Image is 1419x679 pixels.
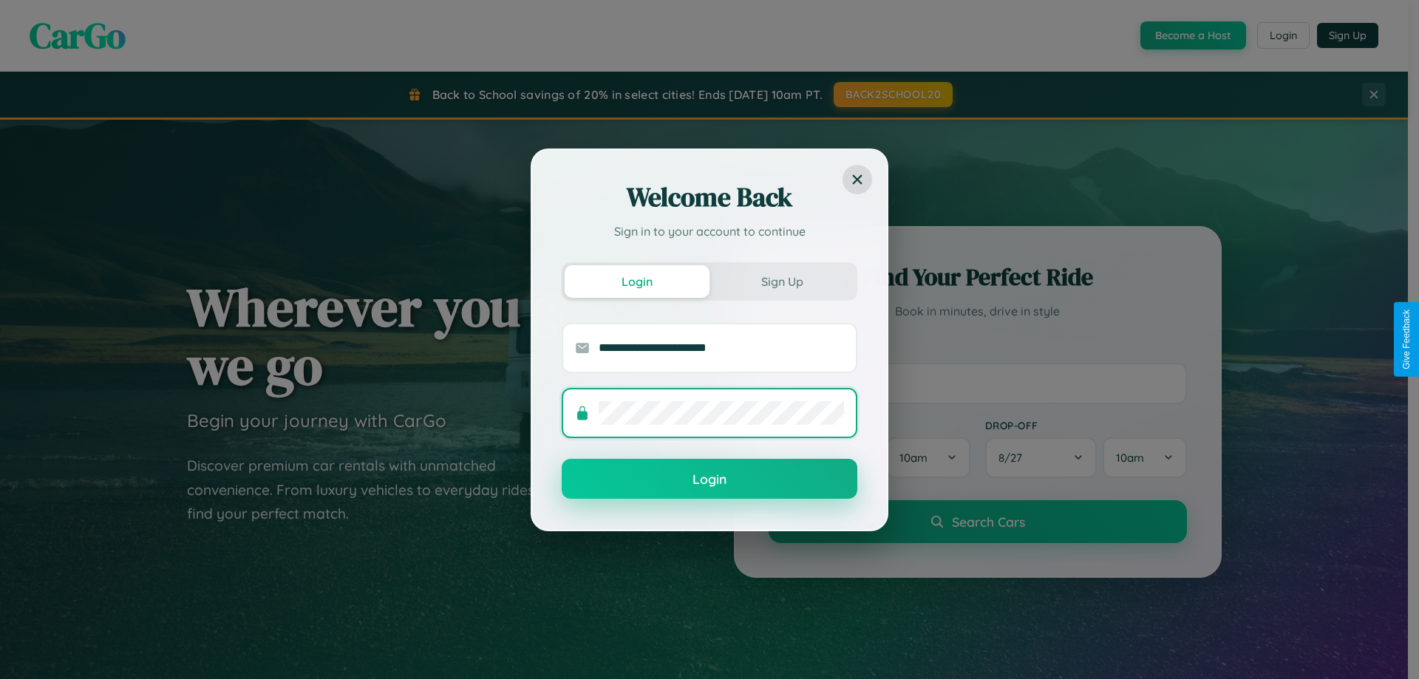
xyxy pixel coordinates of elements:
[1401,310,1412,369] div: Give Feedback
[562,459,857,499] button: Login
[562,222,857,240] p: Sign in to your account to continue
[709,265,854,298] button: Sign Up
[562,180,857,215] h2: Welcome Back
[565,265,709,298] button: Login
